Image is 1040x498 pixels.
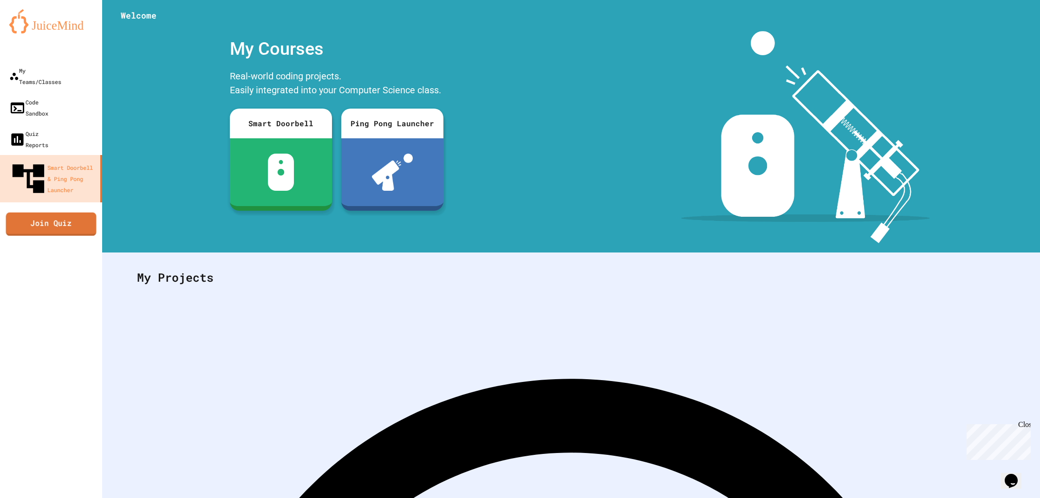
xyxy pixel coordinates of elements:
[341,109,443,138] div: Ping Pong Launcher
[1001,461,1031,489] iframe: chat widget
[9,97,48,119] div: Code Sandbox
[225,67,448,102] div: Real-world coding projects. Easily integrated into your Computer Science class.
[963,420,1031,460] iframe: chat widget
[4,4,64,59] div: Chat with us now!Close
[128,259,1014,296] div: My Projects
[9,160,97,198] div: Smart Doorbell & Ping Pong Launcher
[9,9,93,33] img: logo-orange.svg
[681,31,930,243] img: banner-image-my-projects.png
[9,128,48,150] div: Quiz Reports
[372,154,413,191] img: ppl-with-ball.png
[6,212,97,235] a: Join Quiz
[230,109,332,138] div: Smart Doorbell
[268,154,294,191] img: sdb-white.svg
[225,31,448,67] div: My Courses
[9,65,61,87] div: My Teams/Classes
